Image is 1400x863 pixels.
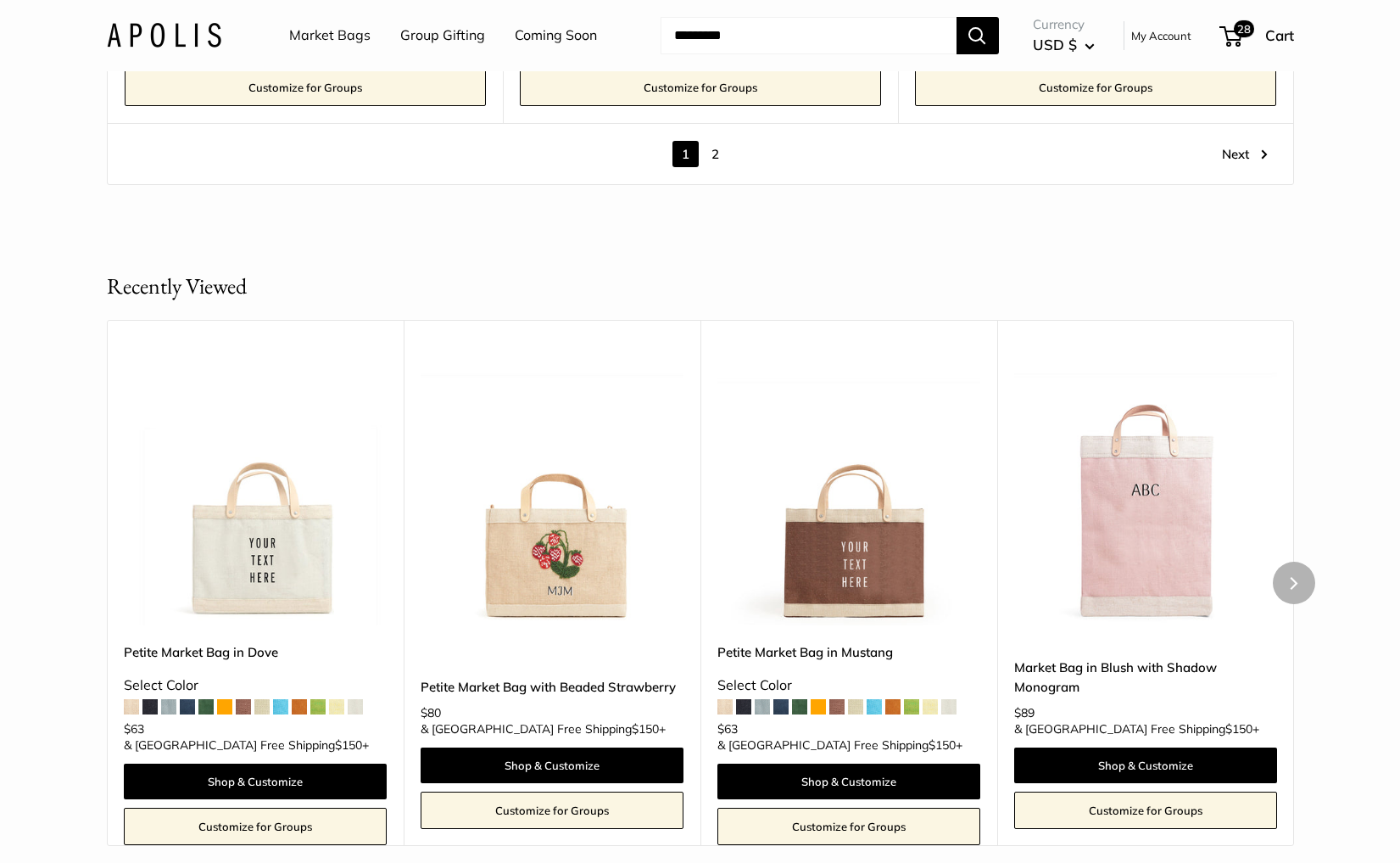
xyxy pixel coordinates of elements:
a: Market Bags [289,23,371,48]
span: & [GEOGRAPHIC_DATA] Free Shipping + [717,739,962,751]
a: Customize for Groups [124,808,387,845]
span: & [GEOGRAPHIC_DATA] Free Shipping + [124,739,369,751]
span: & [GEOGRAPHIC_DATA] Free Shipping + [1014,723,1259,735]
span: Currency [1033,13,1095,36]
a: Shop & Customize [124,764,387,799]
a: 28 Cart [1221,22,1294,49]
a: Petite Market Bag with Beaded Strawberry [421,677,683,697]
a: Petite Market Bag in MustangPetite Market Bag in Mustang [717,362,980,625]
a: Market Bag in Blush with Shadow Monogram [1014,658,1277,698]
span: $63 [124,721,144,737]
a: Customize for Groups [125,69,486,106]
span: $150 [1225,721,1252,737]
img: Petite Market Bag in Mustang [717,362,980,625]
div: Select Color [124,673,387,698]
span: $80 [421,705,441,720]
span: USD $ [1033,36,1077,53]
a: Petite Market Bag in Mustang [717,642,980,662]
a: Shop & Customize [421,748,683,783]
a: Petite Market Bag in Dove [124,642,387,662]
img: Market Bag in Blush with Shadow Monogram [1014,362,1277,625]
span: $89 [1014,705,1035,720]
span: 1 [672,141,699,167]
a: Next [1222,141,1268,167]
span: $150 [632,721,659,737]
img: Apolis [107,23,221,48]
span: 28 [1233,20,1253,37]
span: $63 [717,721,738,737]
img: Petite Market Bag with Beaded Strawberry [421,362,683,625]
a: Shop & Customize [1014,748,1277,783]
button: Search [957,17,999,54]
a: Market Bag in Blush with Shadow MonogramMarket Bag in Blush with Shadow Monogram [1014,362,1277,625]
img: Petite Market Bag in Dove [124,362,387,625]
span: $150 [335,737,362,753]
button: Next [1273,562,1315,604]
a: Petite Market Bag in DovePetite Market Bag in Dove [124,362,387,625]
a: 2 [702,141,728,167]
a: Customize for Groups [915,69,1276,106]
button: USD $ [1033,31,1095,59]
a: Customize for Groups [520,69,881,106]
a: Shop & Customize [717,764,980,799]
a: Petite Market Bag with Beaded StrawberryPetite Market Bag with Beaded Strawberry [421,362,683,625]
a: Coming Soon [515,23,597,48]
div: Select Color [717,673,980,698]
a: Customize for Groups [1014,792,1277,829]
a: Group Gifting [400,23,485,48]
a: My Account [1131,25,1191,46]
input: Search... [661,17,957,54]
h2: Recently Viewed [107,270,247,303]
span: $150 [929,737,956,753]
a: Customize for Groups [717,808,980,845]
span: Cart [1265,26,1294,44]
a: Customize for Groups [421,792,683,829]
span: & [GEOGRAPHIC_DATA] Free Shipping + [421,723,666,735]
